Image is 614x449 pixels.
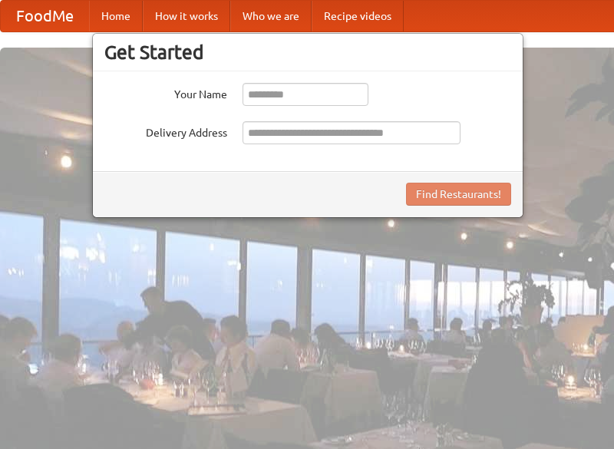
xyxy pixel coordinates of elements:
a: FoodMe [1,1,89,31]
a: Recipe videos [312,1,404,31]
label: Delivery Address [104,121,227,140]
button: Find Restaurants! [406,183,511,206]
a: Home [89,1,143,31]
a: How it works [143,1,230,31]
h3: Get Started [104,41,511,64]
label: Your Name [104,83,227,102]
a: Who we are [230,1,312,31]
